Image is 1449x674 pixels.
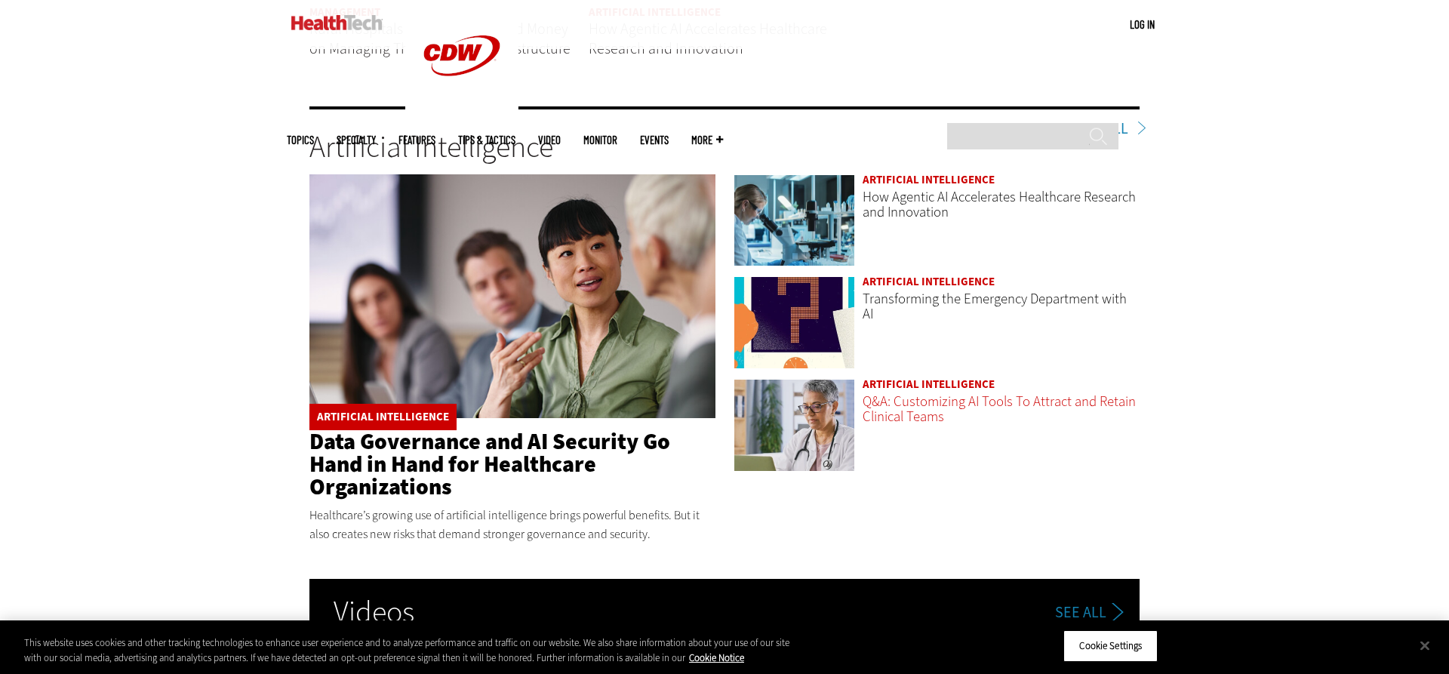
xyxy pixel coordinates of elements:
p: Healthcare’s growing use of artificial intelligence brings powerful benefits. But it also creates... [309,506,715,544]
a: More information about your privacy [689,651,744,664]
a: Artificial Intelligence [317,409,449,424]
a: Tips & Tactics [458,134,515,146]
a: CDW [405,100,518,115]
img: woman discusses data governance [309,174,715,418]
h3: Videos [309,579,438,645]
span: Topics [287,134,314,146]
a: Artificial Intelligence [863,172,995,187]
div: User menu [1130,17,1155,32]
a: Features [398,134,435,146]
div: This website uses cookies and other tracking technologies to enhance user experience and to analy... [24,636,797,665]
a: Log in [1130,17,1155,31]
span: Specialty [337,134,376,146]
a: How Agentic AI Accelerates Healthcare Research and Innovation [863,187,1136,221]
a: Artificial Intelligence [863,377,995,392]
a: See All [1055,602,1137,622]
a: doctor on laptop [734,379,855,474]
a: Events [640,134,669,146]
button: Close [1408,629,1441,662]
a: illustration of question mark [734,276,855,371]
a: MonITor [583,134,617,146]
img: doctor on laptop [734,379,855,472]
a: scientist looks through microscope in lab [734,174,855,269]
button: Cookie Settings [1063,630,1158,662]
a: Q&A: Customizing AI Tools To Attract and Retain Clinical Teams [863,392,1136,426]
span: More [691,134,723,146]
a: See All [1077,122,1140,137]
span: See All [1055,605,1106,620]
img: Home [291,15,383,30]
img: scientist looks through microscope in lab [734,174,855,267]
a: Transforming the Emergency Department with AI [863,289,1127,323]
a: Video [538,134,561,146]
img: illustration of question mark [734,276,855,369]
a: Data Governance and AI Security Go Hand in Hand for Healthcare Organizations [309,426,670,502]
a: Artificial Intelligence [863,274,995,289]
